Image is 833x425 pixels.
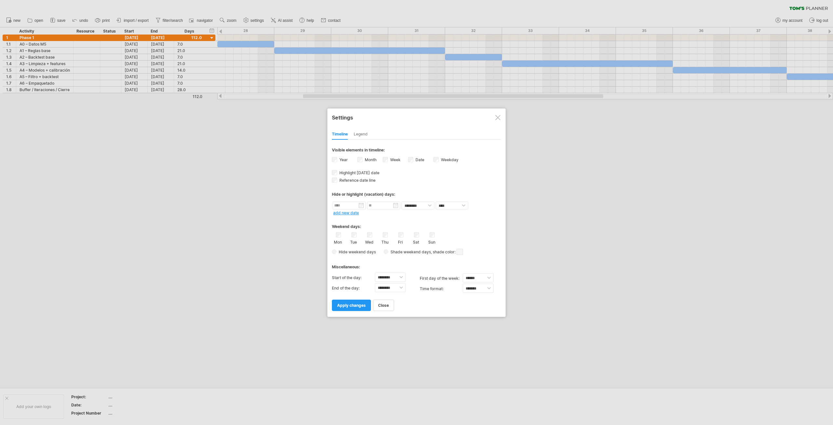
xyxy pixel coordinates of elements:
label: Mon [334,238,342,245]
span: Highlight [DATE] date [338,170,379,175]
label: End of the day: [332,283,375,293]
div: Visible elements in timeline: [332,148,501,154]
label: first day of the week: [420,273,463,284]
span: apply changes [337,303,366,308]
label: Date [414,157,424,162]
a: apply changes [332,300,371,311]
div: Settings [332,111,501,123]
label: Start of the day: [332,273,375,283]
span: click here to change the shade color [457,249,463,255]
div: Miscellaneous: [332,258,501,271]
div: Weekend days: [332,218,501,231]
label: Wed [365,238,373,245]
span: , shade color: [431,248,463,256]
label: Thu [381,238,389,245]
span: Hide weekend days [336,249,376,254]
a: add new date [333,210,359,215]
a: close [373,300,394,311]
span: Reference date line [338,178,376,183]
label: Year [338,157,348,162]
label: Week [389,157,401,162]
label: Tue [349,238,358,245]
div: Timeline [332,129,348,140]
label: Weekday [440,157,458,162]
div: Legend [354,129,368,140]
span: close [378,303,389,308]
label: Time format: [420,284,463,294]
label: Month [363,157,376,162]
label: Fri [396,238,404,245]
div: Hide or highlight (vacation) days: [332,192,501,197]
span: Shade weekend days [388,249,431,254]
label: Sat [412,238,420,245]
label: Sun [428,238,436,245]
